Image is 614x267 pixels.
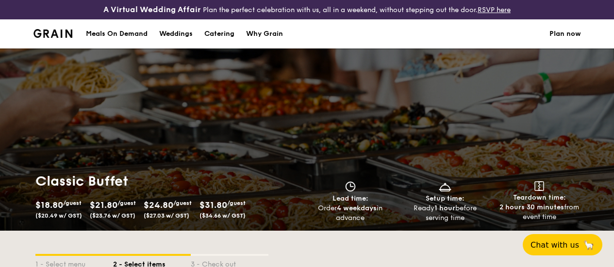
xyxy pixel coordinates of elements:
[153,19,199,48] a: Weddings
[144,212,189,219] span: ($27.03 w/ GST)
[438,181,452,192] img: icon-dish.430c3a2e.svg
[534,181,544,191] img: icon-teardown.65201eee.svg
[90,212,135,219] span: ($23.76 w/ GST)
[246,19,283,48] div: Why Grain
[426,194,465,203] span: Setup time:
[499,203,564,211] strong: 2 hours 30 minutes
[199,212,246,219] span: ($34.66 w/ GST)
[549,19,581,48] a: Plan now
[35,173,303,190] h1: Classic Buffet
[307,204,394,223] div: Order in advance
[35,212,82,219] span: ($20.49 w/ GST)
[337,204,377,212] strong: 4 weekdays
[103,4,201,16] h4: A Virtual Wedding Affair
[80,19,153,48] a: Meals On Demand
[159,19,193,48] div: Weddings
[90,200,117,210] span: $21.80
[332,194,368,203] span: Lead time:
[523,234,602,255] button: Chat with us🦙
[117,200,136,206] span: /guest
[227,200,246,206] span: /guest
[173,200,192,206] span: /guest
[199,200,227,210] span: $31.80
[35,200,63,210] span: $18.80
[102,4,512,16] div: Plan the perfect celebration with us, all in a weekend, without stepping out the door.
[583,239,595,251] span: 🦙
[513,193,566,202] span: Teardown time:
[199,19,240,48] a: Catering
[434,204,455,212] strong: 1 hour
[204,19,234,48] div: Catering
[478,6,511,14] a: RSVP here
[86,19,148,48] div: Meals On Demand
[531,240,579,250] span: Chat with us
[343,181,358,192] img: icon-clock.2db775ea.svg
[496,203,583,222] div: from event time
[33,29,73,38] img: Grain
[33,29,73,38] a: Logotype
[240,19,289,48] a: Why Grain
[144,200,173,210] span: $24.80
[63,200,82,206] span: /guest
[401,204,488,223] div: Ready before serving time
